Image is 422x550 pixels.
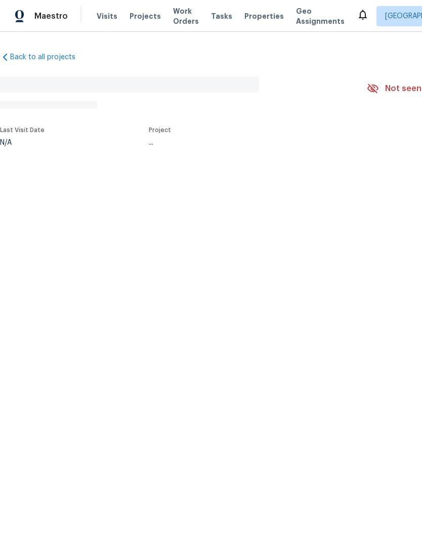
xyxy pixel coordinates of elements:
[296,6,345,26] span: Geo Assignments
[173,6,199,26] span: Work Orders
[149,139,343,146] div: ...
[34,11,68,21] span: Maestro
[211,13,232,20] span: Tasks
[97,11,117,21] span: Visits
[130,11,161,21] span: Projects
[149,127,171,133] span: Project
[244,11,284,21] span: Properties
